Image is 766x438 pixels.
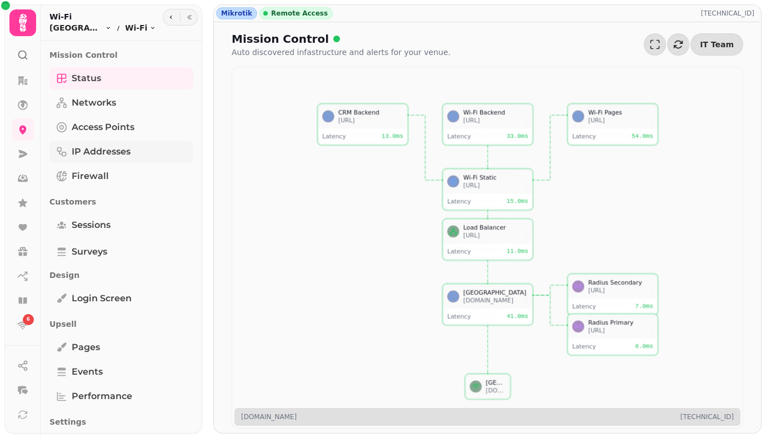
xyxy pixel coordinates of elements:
button: CRM Backend[URL]Latency13.0ms [318,103,408,145]
span: [GEOGRAPHIC_DATA] [49,22,103,33]
p: Upsell [49,314,193,334]
span: Firewall [72,170,109,183]
span: Surveys [72,245,107,258]
div: Wi-Fi Pages [588,108,653,116]
div: Wi-Fi Backend [463,108,528,116]
a: Firewall [49,165,193,187]
button: Load Balancer[URL]Latency11.0ms [443,218,533,260]
a: Surveys [49,241,193,263]
div: [URL] [338,116,403,124]
div: Radius Primary [588,318,653,326]
button: [GEOGRAPHIC_DATA][DOMAIN_NAME]Latency41.0ms [443,283,533,325]
div: [URL] [588,326,653,334]
span: Remote Access [271,9,328,18]
p: Settings [49,412,193,432]
a: Events [49,361,193,383]
a: Access Points [49,116,193,138]
span: Access Points [72,121,134,134]
span: Pages [72,341,100,354]
span: IP Addresses [72,145,131,158]
button: [GEOGRAPHIC_DATA][DOMAIN_NAME] [465,374,510,399]
div: [URL] [463,116,528,124]
div: [URL] [588,116,653,124]
div: [DOMAIN_NAME] [463,296,528,304]
a: Sessions [49,214,193,236]
p: [TECHNICAL_ID] [701,9,759,18]
div: Latency [572,132,620,140]
div: [URL] [463,181,528,189]
div: Latency [572,302,620,310]
div: Load Balancer [463,223,528,231]
a: Performance [49,385,193,407]
div: CRM Backend [338,108,403,116]
button: [GEOGRAPHIC_DATA] [49,22,112,33]
div: 41.0 ms [507,312,528,320]
div: 7.0 ms [635,302,653,310]
a: Login screen [49,287,193,310]
a: IP Addresses [49,141,193,163]
div: Latency [322,132,370,140]
p: Design [49,265,193,285]
button: Wi-Fi Backend[URL]Latency33.0ms [443,103,533,145]
span: Performance [72,390,132,403]
p: [TECHNICAL_ID] [680,412,734,421]
button: Wi-Fi [125,22,156,33]
div: Latency [447,247,495,255]
a: Status [49,67,193,89]
span: 6 [27,316,30,323]
span: Status [72,72,101,85]
div: [GEOGRAPHIC_DATA] [463,288,528,296]
div: Latency [447,132,495,140]
div: Latency [572,342,620,350]
div: 33.0 ms [507,132,528,140]
div: Wi-Fi Static [463,173,528,181]
span: Events [72,365,103,379]
span: IT Team [700,41,734,48]
span: Networks [72,96,116,109]
div: Mikrotik [216,7,257,19]
span: Sessions [72,218,111,232]
span: Mission Control [232,31,329,47]
div: Latency [447,197,495,205]
p: Auto discovered infastructure and alerts for your venue. [232,47,450,58]
h2: Wi-Fi [49,11,156,22]
div: 15.0 ms [507,197,528,205]
button: Wi-Fi Static[URL]Latency15.0ms [443,168,533,210]
div: 13.0 ms [382,132,403,140]
div: Radius Secondary [588,278,653,286]
a: Pages [49,336,193,359]
nav: breadcrumb [49,22,156,33]
button: Radius Secondary[URL]Latency7.0ms [568,273,658,315]
a: Networks [49,92,193,114]
div: Latency [447,312,495,320]
div: 54.0 ms [632,132,653,140]
p: Mission Control [49,45,193,65]
div: [GEOGRAPHIC_DATA] [485,378,505,386]
div: [URL] [588,286,653,294]
span: Login screen [72,292,132,305]
button: Wi-Fi Pages[URL]Latency54.0ms [568,103,658,145]
div: 11.0 ms [507,247,528,255]
div: [URL] [463,231,528,239]
p: Customers [49,192,193,212]
p: [DOMAIN_NAME] [241,412,297,421]
div: [DOMAIN_NAME] [485,386,505,394]
a: 6 [12,314,34,336]
button: Radius Primary[URL]Latency6.0ms [568,313,658,355]
button: IT Team [690,33,743,56]
div: 6.0 ms [635,342,653,350]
